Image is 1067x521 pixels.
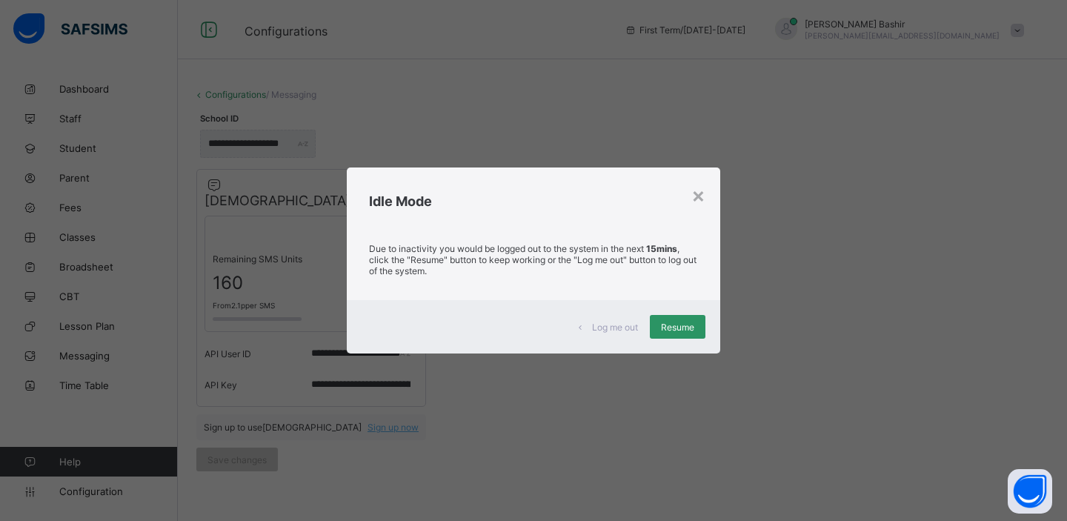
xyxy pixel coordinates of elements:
h2: Idle Mode [369,193,698,209]
div: × [691,182,705,208]
span: Log me out [592,322,638,333]
strong: 15mins [646,243,677,254]
p: Due to inactivity you would be logged out to the system in the next , click the "Resume" button t... [369,243,698,276]
span: Resume [661,322,694,333]
button: Open asap [1008,469,1052,514]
